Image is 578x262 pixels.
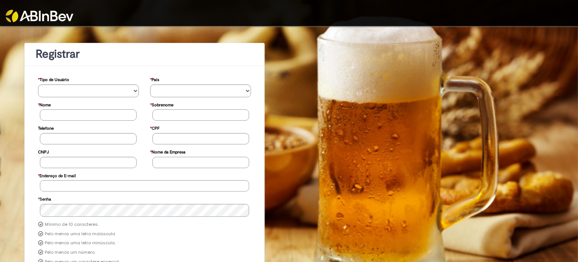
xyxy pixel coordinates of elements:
label: CPF [150,122,160,133]
label: Senha [38,193,51,204]
label: Sobrenome [150,99,173,110]
label: Nome [38,99,51,110]
label: País [150,74,159,84]
label: Tipo de Usuário [38,74,69,84]
label: Telefone [38,122,54,133]
h1: Registrar [36,48,253,60]
img: ABInbev-white.png [6,10,73,22]
label: Pelo menos uma letra maiúscula. [45,231,116,237]
label: Endereço de E-mail [38,170,76,181]
label: Pelo menos uma letra minúscula. [45,240,116,246]
label: Nome da Empresa [150,146,186,157]
label: Pelo menos um número. [45,250,95,256]
label: CNPJ [38,146,49,157]
label: Mínimo de 10 caracteres. [45,222,99,228]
